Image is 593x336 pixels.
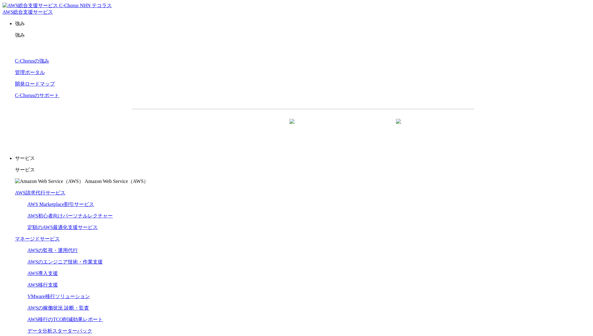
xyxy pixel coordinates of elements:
p: 強み [15,21,591,27]
a: C-Chorusの強み [15,58,49,63]
p: 強み [15,32,591,39]
a: VMware移行ソリューション [27,294,90,299]
a: AWS導入支援 [27,271,58,276]
img: AWS総合支援サービス C-Chorus [2,2,79,9]
img: 矢印 [289,119,294,135]
a: マネージドサービス [15,236,60,241]
p: サービス [15,155,591,162]
img: Amazon Web Service（AWS） [15,178,84,185]
a: AWSのエンジニア技術・作業支援 [27,259,103,264]
a: AWSの稼働状況 診断・監査 [27,305,89,310]
a: AWS移行支援 [27,282,58,287]
a: AWS総合支援サービス C-Chorus NHN テコラスAWS総合支援サービス [2,3,112,15]
p: サービス [15,167,591,173]
a: AWS請求代行サービス [15,190,65,195]
a: 開発ロードマップ [15,81,55,86]
span: Amazon Web Service（AWS） [85,179,148,184]
a: 資料を請求する [200,119,300,135]
a: まずは相談する [306,119,406,135]
img: 矢印 [396,119,401,135]
a: 管理ポータル [15,70,45,75]
a: 定額のAWS最適化支援サービス [27,225,98,230]
a: AWS移行のTCO削減効果レポート [27,317,103,322]
a: C-Chorusのサポート [15,93,59,98]
a: AWSの監視・運用代行 [27,248,78,253]
a: AWS初心者向けパーソナルレクチャー [27,213,113,218]
a: データ分析スターターパック [27,328,92,334]
a: AWS Marketplace割引サービス [27,202,94,207]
